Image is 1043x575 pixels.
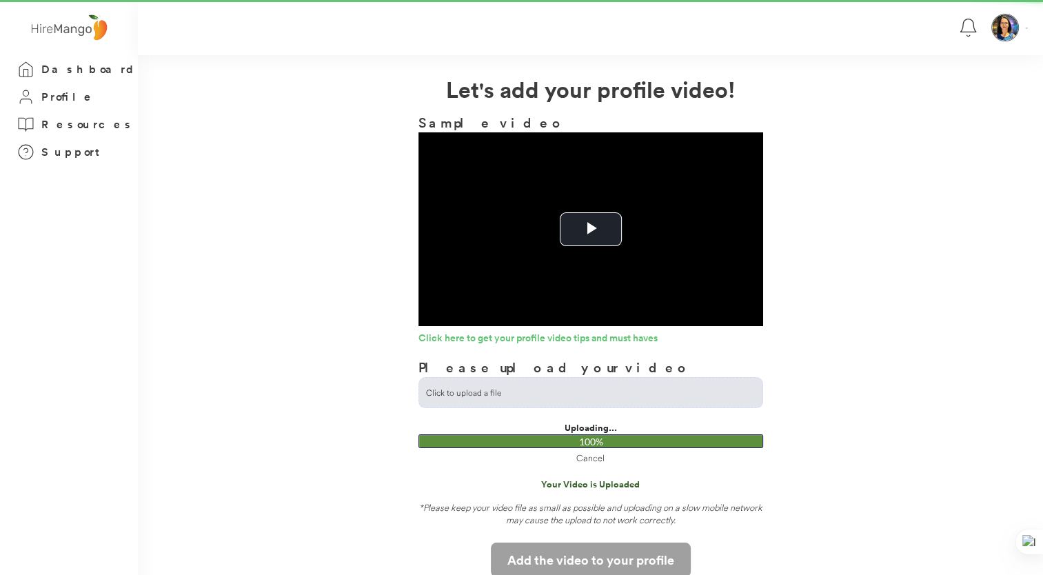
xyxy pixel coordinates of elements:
h3: Support [41,143,106,161]
img: Vector [1025,28,1028,29]
h3: Sample video [418,112,763,132]
h2: Let's add your profile video! [138,72,1043,105]
h3: Profile [41,88,95,105]
div: Cancel [418,452,763,464]
img: logo%20-%20hiremango%20gray.png [27,12,111,44]
div: Video Player [418,132,763,326]
h3: Dashboard [41,61,138,78]
a: Click here to get your profile video tips and must haves [418,333,763,347]
img: Honey%20Valenzuela.png [992,14,1018,41]
h3: Resources [41,116,134,133]
div: Uploading... [418,422,763,434]
h3: Please upload your video [418,357,691,377]
div: Your Video is Uploaded [418,478,763,491]
div: *Please keep your video file as small as possible and uploading on a slow mobile network may caus... [418,501,763,532]
div: 100% [422,435,761,449]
